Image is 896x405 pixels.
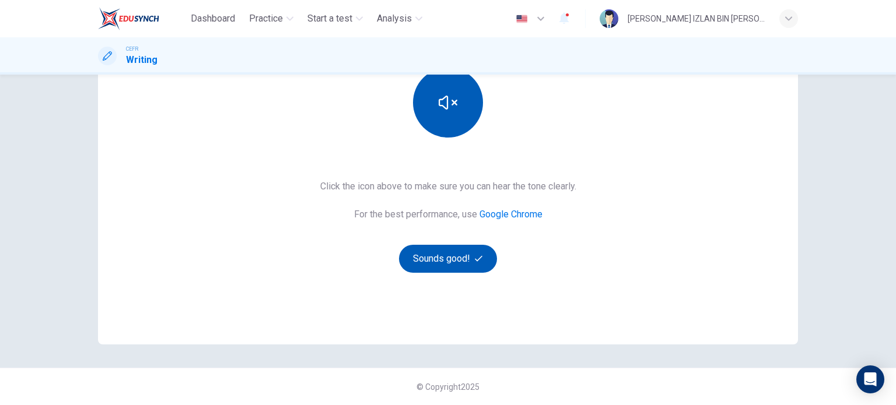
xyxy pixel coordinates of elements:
img: en [514,15,529,23]
div: Open Intercom Messenger [856,365,884,393]
h6: For the best performance, use [354,207,542,221]
button: Practice [244,8,298,29]
div: [PERSON_NAME] IZLAN BIN [PERSON_NAME] [628,12,765,26]
button: Sounds good! [399,245,497,273]
button: Start a test [303,8,367,29]
button: Analysis [372,8,427,29]
span: Start a test [307,12,352,26]
span: Analysis [377,12,412,26]
a: Google Chrome [480,209,542,220]
span: © Copyright 2025 [416,382,480,392]
span: Practice [249,12,283,26]
span: Dashboard [191,12,235,26]
h1: Writing [126,53,157,67]
h6: Click the icon above to make sure you can hear the tone clearly. [320,179,576,193]
a: EduSynch logo [98,7,186,30]
img: Profile picture [600,9,618,28]
button: Dashboard [186,8,240,29]
span: CEFR [126,45,138,53]
img: EduSynch logo [98,7,159,30]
